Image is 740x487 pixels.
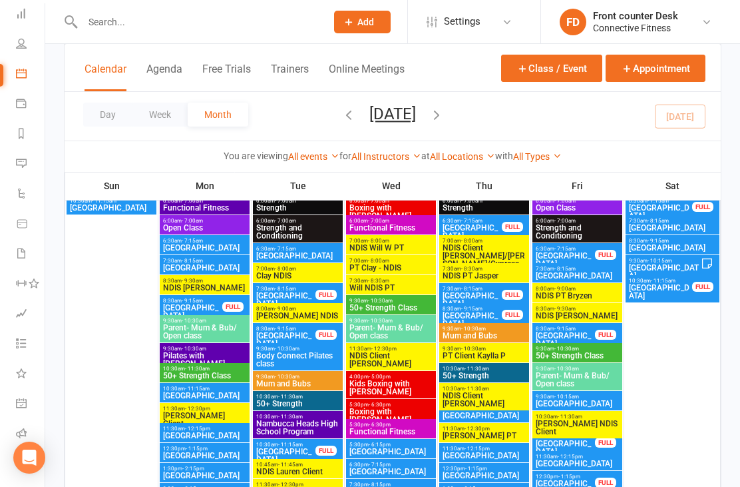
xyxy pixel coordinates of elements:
span: - 11:30am [278,394,303,400]
th: Mon [158,172,252,200]
span: - 7:15am [182,238,203,244]
span: 8:30am [162,278,247,284]
a: All Instructors [351,151,421,162]
span: - 7:15am [275,246,296,252]
span: 50+ Strength Class [349,304,433,312]
span: - 7:15am [461,218,482,224]
button: Class / Event [501,55,602,82]
span: - 5:00pm [369,374,391,380]
span: 9:30am [442,326,526,332]
span: [PERSON_NAME] NDIS [256,312,340,320]
span: [GEOGRAPHIC_DATA] [535,252,596,268]
span: Mum and Bubs [256,380,340,388]
span: 7:30am [162,258,247,264]
span: - 10:30am [275,346,299,352]
input: Search... [79,13,317,31]
span: 7:00am [349,258,433,264]
a: Calendar [16,60,46,90]
span: [GEOGRAPHIC_DATA] [442,292,502,308]
span: - 9:00am [275,306,296,312]
span: [GEOGRAPHIC_DATA] [628,224,717,232]
th: Wed [345,172,438,200]
span: - 10:15am [647,258,672,264]
span: - 1:15pm [186,446,208,452]
span: - 8:15am [554,266,576,272]
span: - 6:30pm [369,422,391,428]
span: [GEOGRAPHIC_DATA] [535,400,620,408]
span: - 2:15pm [182,466,204,472]
span: [GEOGRAPHIC_DATA] [628,244,717,252]
span: Will NDIS PT [349,284,433,292]
span: 10:30am [535,414,620,420]
span: Functional Fitness [349,428,433,436]
a: All events [288,151,339,162]
a: People [16,30,46,60]
span: - 11:15am [651,278,675,284]
span: [GEOGRAPHIC_DATA] [535,440,596,456]
button: [DATE] [369,105,416,123]
span: - 11:30am [278,414,303,420]
span: - 12:15pm [558,454,583,460]
span: 11:30am [349,346,433,352]
span: 6:30am [535,246,596,252]
span: - 7:00am [275,198,296,204]
span: - 9:00am [554,286,576,292]
span: 9:30am [162,346,247,352]
span: 10:30am [442,386,526,392]
span: Body Connect Pilates class [256,352,340,368]
span: 5:30pm [349,442,433,448]
span: 1:30pm [162,466,247,472]
span: [GEOGRAPHIC_DATA] [256,448,316,464]
a: Payments [16,90,46,120]
span: [GEOGRAPHIC_DATA] [256,252,340,260]
span: 9:30am [349,298,433,304]
span: - 11:30am [185,366,210,372]
span: - 9:30am [182,278,203,284]
button: Week [132,103,188,127]
span: - 8:15am [182,258,203,264]
span: 8:00am [256,306,340,312]
span: [GEOGRAPHIC_DATA] [162,264,247,272]
div: FULL [222,302,244,312]
strong: at [421,151,430,161]
span: 11:30am [442,426,526,432]
span: - 1:15pm [465,466,487,472]
span: 8:30am [442,306,502,312]
a: All Locations [430,151,495,162]
span: 10:30am [442,366,526,372]
span: 6:00am [162,218,247,224]
span: 6:00am [162,198,247,204]
span: 10:30am [256,394,340,400]
span: Settings [444,7,480,37]
th: Tue [252,172,345,200]
span: [GEOGRAPHIC_DATA] [162,392,247,400]
span: 7:00am [256,266,340,272]
span: - 7:00am [275,218,296,224]
span: - 11:30am [558,414,582,420]
span: 7:30am [442,286,502,292]
button: Free Trials [202,63,251,91]
span: [GEOGRAPHIC_DATA] [162,304,223,320]
span: 9:30am [162,318,247,324]
div: FULL [315,446,337,456]
span: [GEOGRAPHIC_DATA] [628,284,693,300]
span: 12:30pm [535,474,596,480]
span: 10:45am [256,462,340,468]
span: - 11:15am [185,386,210,392]
span: - 7:00am [368,218,389,224]
span: - 7:00am [554,198,576,204]
span: [GEOGRAPHIC_DATA] [628,264,701,280]
span: - 7:00am [368,198,389,204]
div: FULL [595,438,616,448]
span: - 11:30am [464,366,489,372]
span: [GEOGRAPHIC_DATA] [162,244,247,252]
span: Parent- Mum & Bub/ Open class [162,324,247,340]
a: General attendance kiosk mode [16,390,46,420]
span: - 9:15am [647,238,669,244]
th: Sun [65,172,158,200]
div: FULL [315,330,337,340]
div: FULL [502,310,523,320]
span: [GEOGRAPHIC_DATA] [442,472,526,480]
span: - 9:15am [461,306,482,312]
span: - 12:15pm [464,446,490,452]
